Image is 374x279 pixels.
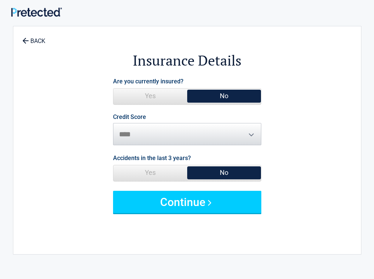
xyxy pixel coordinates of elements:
button: Continue [113,191,261,213]
label: Accidents in the last 3 years? [113,153,191,163]
label: Are you currently insured? [113,76,183,86]
h2: Insurance Details [54,51,320,70]
img: Main Logo [11,7,62,17]
span: Yes [113,165,187,180]
label: Credit Score [113,114,146,120]
span: Yes [113,89,187,103]
a: BACK [21,31,47,44]
span: No [187,89,261,103]
span: No [187,165,261,180]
